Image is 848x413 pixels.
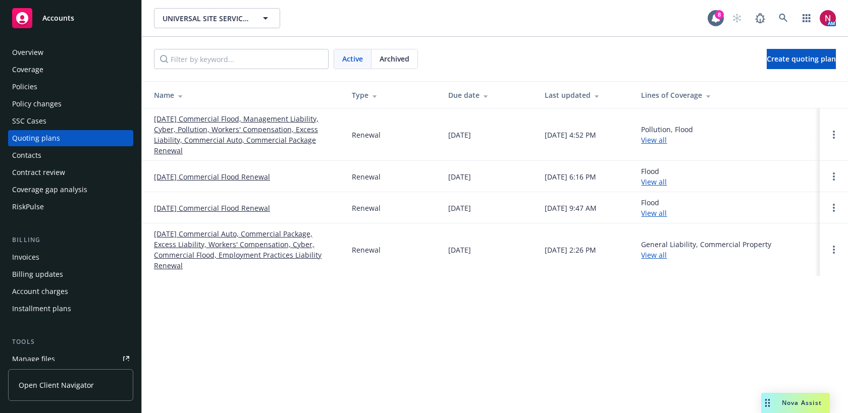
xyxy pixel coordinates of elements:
[767,54,836,64] span: Create quoting plan
[8,337,133,347] div: Tools
[641,239,771,260] div: General Liability, Commercial Property
[12,351,55,367] div: Manage files
[12,301,71,317] div: Installment plans
[352,245,381,255] div: Renewal
[828,202,840,214] a: Open options
[641,208,667,218] a: View all
[448,203,471,213] div: [DATE]
[154,49,329,69] input: Filter by keyword...
[342,53,363,64] span: Active
[8,199,133,215] a: RiskPulse
[820,10,836,26] img: photo
[797,8,817,28] a: Switch app
[641,166,667,187] div: Flood
[715,8,724,17] div: 8
[782,398,822,407] span: Nova Assist
[154,228,336,271] a: [DATE] Commercial Auto, Commercial Package, Excess Liability, Workers' Compensation, Cyber, Comme...
[12,96,62,112] div: Policy changes
[8,283,133,300] a: Account charges
[154,203,270,213] a: [DATE] Commercial Flood Renewal
[545,171,596,182] div: [DATE] 6:16 PM
[828,244,840,256] a: Open options
[828,170,840,183] a: Open options
[641,124,693,145] div: Pollution, Flood
[12,113,46,129] div: SSC Cases
[12,44,43,61] div: Overview
[448,245,471,255] div: [DATE]
[8,96,133,112] a: Policy changes
[12,79,37,95] div: Policies
[545,245,596,255] div: [DATE] 2:26 PM
[8,164,133,181] a: Contract review
[12,147,41,163] div: Contacts
[12,62,43,78] div: Coverage
[761,393,774,413] div: Drag to move
[641,197,667,218] div: Flood
[8,235,133,245] div: Billing
[154,113,336,156] a: [DATE] Commercial Flood, Management Liability, Cyber, Pollution, Workers' Compensation, Excess Li...
[8,130,133,146] a: Quoting plans
[163,13,250,24] span: UNIVERSAL SITE SERVICES, INC
[380,53,409,64] span: Archived
[8,113,133,129] a: SSC Cases
[641,135,667,145] a: View all
[641,250,667,260] a: View all
[8,4,133,32] a: Accounts
[545,203,597,213] div: [DATE] 9:47 AM
[750,8,770,28] a: Report a Bug
[8,79,133,95] a: Policies
[8,182,133,198] a: Coverage gap analysis
[352,203,381,213] div: Renewal
[8,147,133,163] a: Contacts
[154,171,270,182] a: [DATE] Commercial Flood Renewal
[545,130,596,140] div: [DATE] 4:52 PM
[767,49,836,69] a: Create quoting plan
[12,249,39,265] div: Invoices
[154,8,280,28] button: UNIVERSAL SITE SERVICES, INC
[352,171,381,182] div: Renewal
[448,171,471,182] div: [DATE]
[545,90,625,100] div: Last updated
[641,90,812,100] div: Lines of Coverage
[8,44,133,61] a: Overview
[154,90,336,100] div: Name
[19,380,94,390] span: Open Client Navigator
[727,8,747,28] a: Start snowing
[8,249,133,265] a: Invoices
[352,90,432,100] div: Type
[448,130,471,140] div: [DATE]
[8,301,133,317] a: Installment plans
[641,177,667,187] a: View all
[8,62,133,78] a: Coverage
[828,129,840,141] a: Open options
[12,130,60,146] div: Quoting plans
[448,90,528,100] div: Due date
[12,182,87,198] div: Coverage gap analysis
[12,266,63,282] div: Billing updates
[42,14,74,22] span: Accounts
[352,130,381,140] div: Renewal
[8,351,133,367] a: Manage files
[761,393,830,413] button: Nova Assist
[12,164,65,181] div: Contract review
[8,266,133,282] a: Billing updates
[12,199,44,215] div: RiskPulse
[773,8,793,28] a: Search
[12,283,68,300] div: Account charges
